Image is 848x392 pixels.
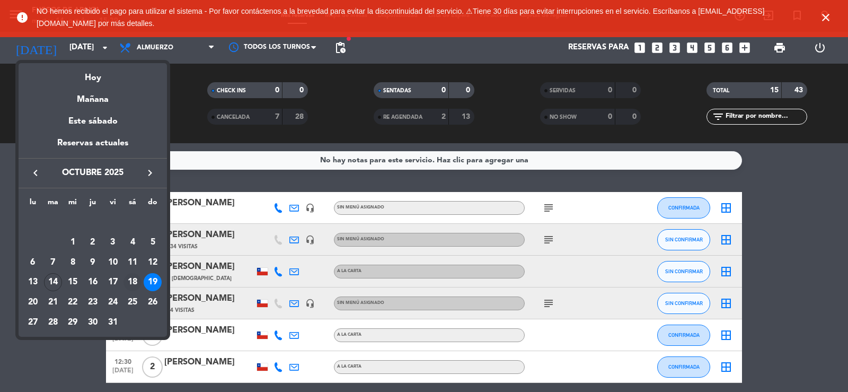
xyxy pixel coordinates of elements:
div: 23 [84,293,102,311]
i: keyboard_arrow_right [144,167,156,179]
td: 9 de octubre de 2025 [83,252,103,273]
div: 21 [44,293,62,311]
div: 17 [104,273,122,291]
td: 15 de octubre de 2025 [63,272,83,292]
div: 11 [123,254,142,272]
div: 30 [84,313,102,332]
td: 16 de octubre de 2025 [83,272,103,292]
th: jueves [83,196,103,213]
div: 24 [104,293,122,311]
td: 5 de octubre de 2025 [143,232,163,252]
i: keyboard_arrow_left [29,167,42,179]
td: 11 de octubre de 2025 [123,252,143,273]
td: 1 de octubre de 2025 [63,232,83,252]
td: 27 de octubre de 2025 [23,312,43,333]
div: 9 [84,254,102,272]
td: 23 de octubre de 2025 [83,292,103,312]
td: 2 de octubre de 2025 [83,232,103,252]
div: 20 [24,293,42,311]
td: 14 de octubre de 2025 [43,272,63,292]
div: Este sábado [19,107,167,136]
td: 10 de octubre de 2025 [103,252,123,273]
td: 21 de octubre de 2025 [43,292,63,312]
div: 1 [64,233,82,251]
div: 18 [123,273,142,291]
td: 26 de octubre de 2025 [143,292,163,312]
td: 12 de octubre de 2025 [143,252,163,273]
div: 22 [64,293,82,311]
td: 17 de octubre de 2025 [103,272,123,292]
div: 26 [144,293,162,311]
th: sábado [123,196,143,213]
td: 3 de octubre de 2025 [103,232,123,252]
th: miércoles [63,196,83,213]
td: 7 de octubre de 2025 [43,252,63,273]
div: 5 [144,233,162,251]
div: 12 [144,254,162,272]
div: Reservas actuales [19,136,167,158]
span: octubre 2025 [45,166,140,180]
div: 25 [123,293,142,311]
td: 4 de octubre de 2025 [123,232,143,252]
div: 3 [104,233,122,251]
div: 7 [44,254,62,272]
td: 29 de octubre de 2025 [63,312,83,333]
div: 6 [24,254,42,272]
div: 4 [123,233,142,251]
div: 14 [44,273,62,291]
td: 6 de octubre de 2025 [23,252,43,273]
th: viernes [103,196,123,213]
td: 18 de octubre de 2025 [123,272,143,292]
div: 13 [24,273,42,291]
div: Mañana [19,85,167,107]
td: 22 de octubre de 2025 [63,292,83,312]
th: domingo [143,196,163,213]
div: 27 [24,313,42,332]
td: 28 de octubre de 2025 [43,312,63,333]
td: OCT. [23,212,163,232]
td: 25 de octubre de 2025 [123,292,143,312]
td: 30 de octubre de 2025 [83,312,103,333]
th: lunes [23,196,43,213]
div: 2 [84,233,102,251]
td: 8 de octubre de 2025 [63,252,83,273]
div: 29 [64,313,82,332]
div: 8 [64,254,82,272]
td: 31 de octubre de 2025 [103,312,123,333]
th: martes [43,196,63,213]
div: Hoy [19,63,167,85]
td: 20 de octubre de 2025 [23,292,43,312]
div: 15 [64,273,82,291]
button: keyboard_arrow_left [26,166,45,180]
td: 19 de octubre de 2025 [143,272,163,292]
div: 28 [44,313,62,332]
div: 16 [84,273,102,291]
td: 13 de octubre de 2025 [23,272,43,292]
div: 31 [104,313,122,332]
button: keyboard_arrow_right [140,166,160,180]
td: 24 de octubre de 2025 [103,292,123,312]
div: 19 [144,273,162,291]
div: 10 [104,254,122,272]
